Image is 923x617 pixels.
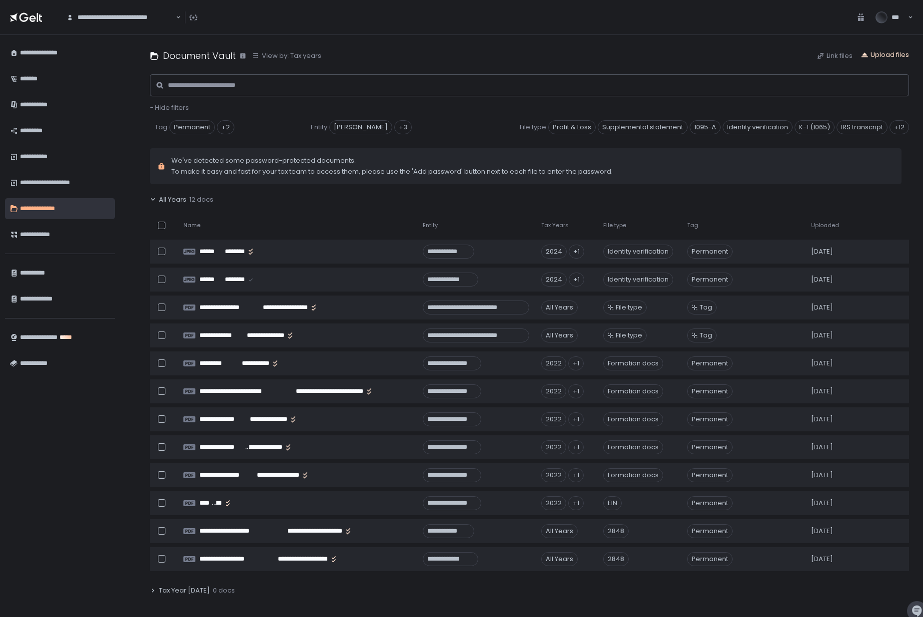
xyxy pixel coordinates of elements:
[252,51,321,60] button: View by: Tax years
[687,412,733,426] span: Permanent
[541,245,567,259] div: 2024
[189,195,213,204] span: 12 docs
[817,51,853,60] button: Link files
[150,103,189,112] button: - Hide filters
[568,384,584,398] div: +1
[687,440,733,454] span: Permanent
[159,195,186,204] span: All Years
[603,468,663,482] div: Formation docs
[811,471,833,480] span: [DATE]
[687,524,733,538] span: Permanent
[687,552,733,566] span: Permanent
[811,499,833,508] span: [DATE]
[60,7,181,28] div: Search for option
[569,273,584,287] div: +1
[174,12,175,22] input: Search for option
[541,524,578,538] div: All Years
[603,356,663,370] div: Formation docs
[394,120,412,134] div: +3
[541,552,578,566] div: All Years
[603,552,629,566] div: 2848
[568,356,584,370] div: +1
[687,273,733,287] span: Permanent
[183,222,200,229] span: Name
[837,120,888,134] span: IRS transcript
[171,156,613,165] span: We've detected some password-protected documents.
[811,303,833,312] span: [DATE]
[861,50,909,59] button: Upload files
[687,384,733,398] span: Permanent
[690,120,721,134] span: 1095-A
[811,331,833,340] span: [DATE]
[541,356,566,370] div: 2022
[217,120,234,134] div: +2
[541,328,578,342] div: All Years
[811,415,833,424] span: [DATE]
[795,120,835,134] span: K-1 (1065)
[598,120,688,134] span: Supplemental statement
[311,123,327,132] span: Entity
[155,123,167,132] span: Tag
[890,120,909,134] div: +12
[541,468,566,482] div: 2022
[811,275,833,284] span: [DATE]
[811,527,833,536] span: [DATE]
[603,496,622,510] div: EIN
[811,247,833,256] span: [DATE]
[687,222,698,229] span: Tag
[541,496,566,510] div: 2022
[541,273,567,287] div: 2024
[811,359,833,368] span: [DATE]
[159,586,210,595] span: Tax Year [DATE]
[687,468,733,482] span: Permanent
[423,222,438,229] span: Entity
[616,303,642,312] span: File type
[569,245,584,259] div: +1
[603,245,673,259] div: Identity verification
[548,120,596,134] span: Profit & Loss
[171,167,613,176] span: To make it easy and fast for your tax team to access them, please use the 'Add password' button n...
[811,555,833,564] span: [DATE]
[541,222,569,229] span: Tax Years
[687,245,733,259] span: Permanent
[169,120,215,134] span: Permanent
[329,120,392,134] span: [PERSON_NAME]
[687,356,733,370] span: Permanent
[687,496,733,510] span: Permanent
[811,222,839,229] span: Uploaded
[541,412,566,426] div: 2022
[520,123,546,132] span: File type
[603,412,663,426] div: Formation docs
[603,384,663,398] div: Formation docs
[603,440,663,454] div: Formation docs
[541,301,578,314] div: All Years
[568,468,584,482] div: +1
[811,387,833,396] span: [DATE]
[541,440,566,454] div: 2022
[603,222,626,229] span: File type
[568,440,584,454] div: +1
[603,524,629,538] div: 2848
[723,120,793,134] span: Identity verification
[541,384,566,398] div: 2022
[700,331,712,340] span: Tag
[811,443,833,452] span: [DATE]
[700,303,712,312] span: Tag
[568,412,584,426] div: +1
[568,496,584,510] div: +1
[163,49,236,62] h1: Document Vault
[616,331,642,340] span: File type
[213,586,235,595] span: 0 docs
[603,273,673,287] div: Identity verification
